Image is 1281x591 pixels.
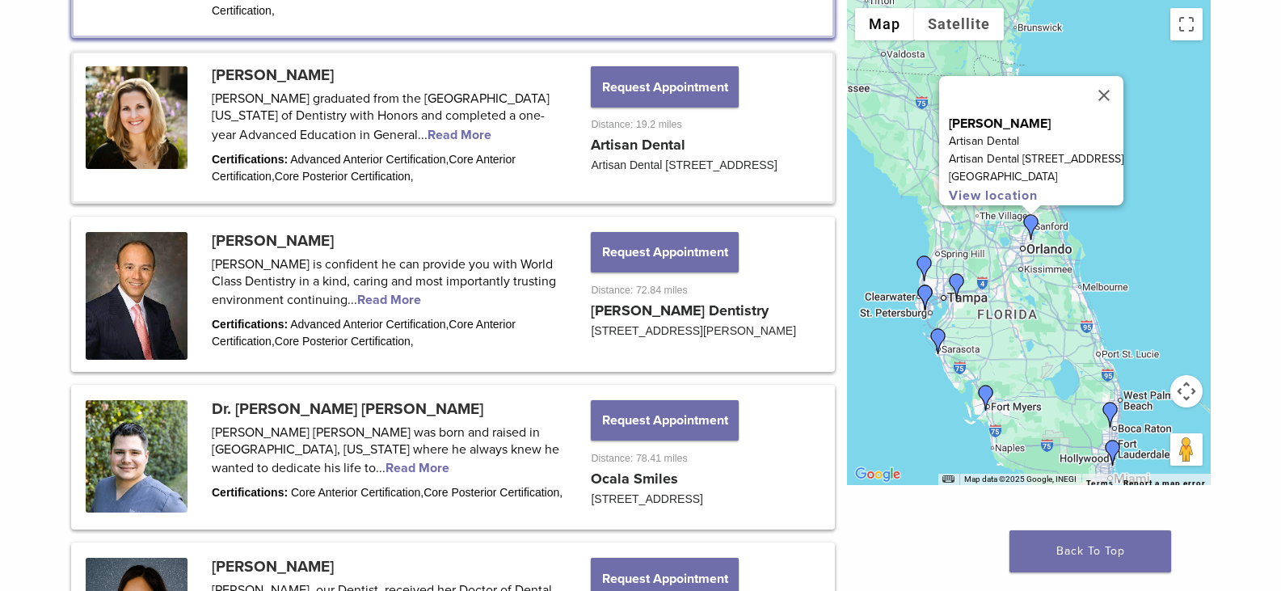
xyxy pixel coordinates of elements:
[912,285,938,310] div: Dr. Cindy Brayer
[591,400,738,441] button: Request Appointment
[851,464,904,485] img: Google
[925,328,951,354] div: Dr. Hank Michael
[949,150,1123,168] p: Artisan Dental [STREET_ADDRESS]
[591,232,738,272] button: Request Appointment
[1009,530,1171,572] a: Back To Top
[1170,375,1203,407] button: Map camera controls
[973,385,999,411] div: Dr. Rachel Donovan
[1098,402,1123,428] div: Dr. Armando Ponte
[949,133,1123,150] p: Artisan Dental
[949,168,1123,186] p: [GEOGRAPHIC_DATA]
[942,474,954,485] button: Keyboard shortcuts
[591,66,738,107] button: Request Appointment
[855,8,914,40] button: Show street map
[914,8,1004,40] button: Show satellite imagery
[964,475,1077,483] span: Map data ©2025 Google, INEGI
[944,273,970,299] div: Dr. Larry Saylor
[1086,479,1114,488] a: Terms (opens in new tab)
[949,115,1123,133] p: [PERSON_NAME]
[1100,440,1126,466] div: Dr. David Carroll
[1085,76,1123,115] button: Close
[949,188,1038,204] a: View location
[1123,479,1206,488] a: Report a map error
[1018,214,1044,240] div: Dr. Mary Isaacs
[1170,433,1203,466] button: Drag Pegman onto the map to open Street View
[912,255,938,281] div: Dr. Seema Amin
[1170,8,1203,40] button: Toggle fullscreen view
[851,464,904,485] a: Open this area in Google Maps (opens a new window)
